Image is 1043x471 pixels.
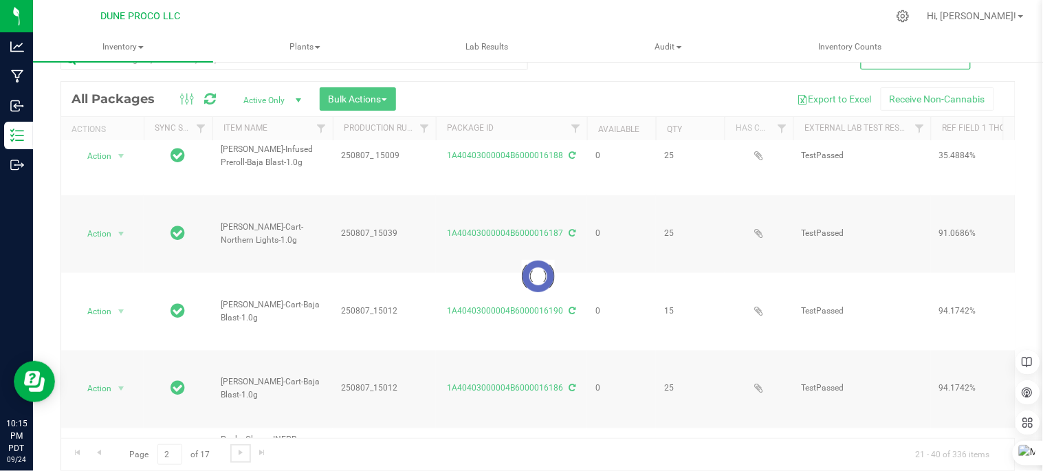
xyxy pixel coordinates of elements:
a: Inventory [33,33,213,62]
div: Manage settings [894,10,912,23]
span: Inventory Counts [800,41,901,53]
a: Inventory Counts [760,33,941,62]
a: Lab Results [397,33,577,62]
span: Plants [215,34,394,61]
span: Audit [579,34,758,61]
inline-svg: Outbound [10,158,24,172]
span: Lab Results [447,41,527,53]
p: 10:15 PM PDT [6,417,27,454]
inline-svg: Inventory [10,129,24,142]
span: DUNE PROCO LLC [100,10,180,22]
a: Audit [578,33,758,62]
iframe: Resource center [14,361,55,402]
inline-svg: Inbound [10,99,24,113]
a: Plants [215,33,395,62]
span: Hi, [PERSON_NAME]! [927,10,1017,21]
inline-svg: Analytics [10,40,24,54]
p: 09/24 [6,454,27,465]
inline-svg: Manufacturing [10,69,24,83]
